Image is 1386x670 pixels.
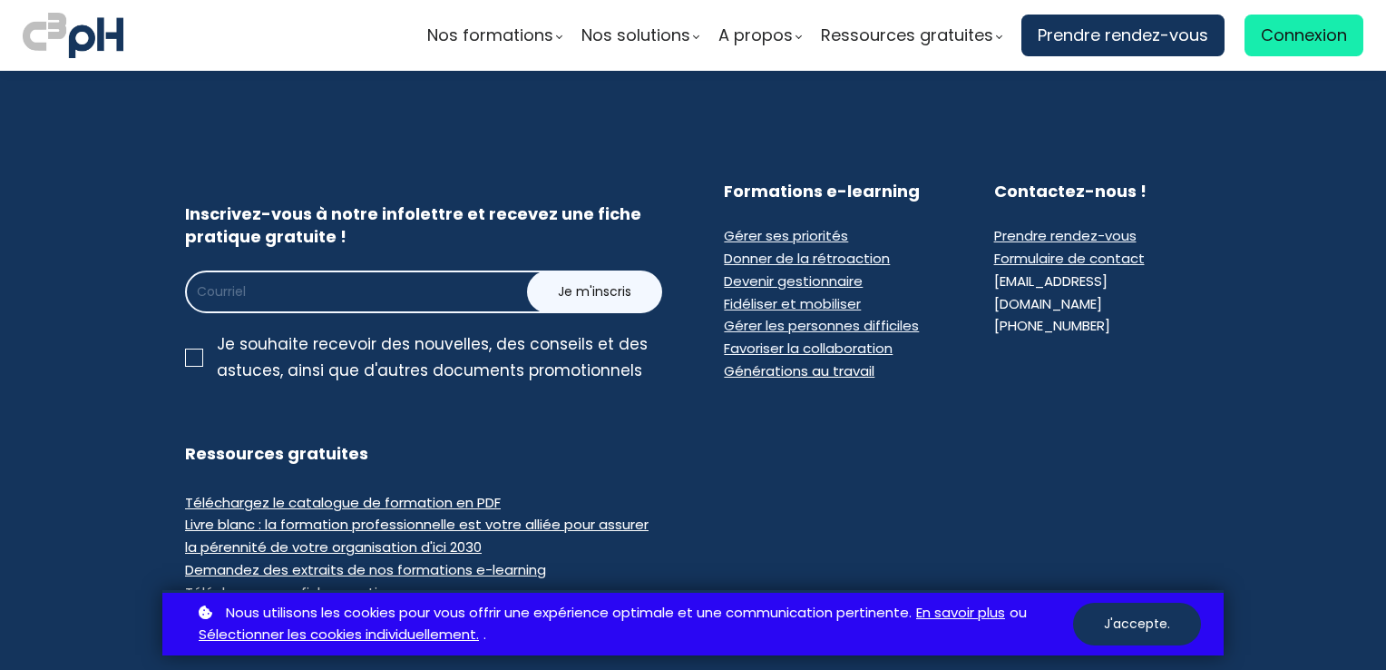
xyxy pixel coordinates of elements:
[994,180,1201,202] h3: Contactez-nous !
[724,339,893,358] a: Favoriser la collaboration
[1021,15,1225,56] a: Prendre rendez-vous
[1261,22,1347,49] span: Connexion
[821,22,993,49] span: Ressources gratuites
[194,602,1073,647] p: ou .
[185,493,501,512] a: Téléchargez le catalogue de formation en PDF
[724,361,874,380] a: Générations au travail
[427,22,553,49] span: Nos formations
[527,271,662,313] button: Je m'inscris
[724,271,863,291] a: Devenir gestionnaire
[916,602,1005,625] a: En savoir plus
[581,22,690,49] span: Nos solutions
[724,316,919,335] a: Gérer les personnes difficiles
[1038,22,1208,49] span: Prendre rendez-vous
[185,583,411,602] a: Téléchargez nos fiches pratiques
[23,9,123,62] img: logo C3PH
[558,282,631,301] span: Je m'inscris
[185,202,662,248] h3: Inscrivez-vous à notre infolettre et recevez une fiche pratique gratuite !
[994,226,1137,245] a: Prendre rendez-vous
[718,22,793,49] span: A propos
[724,249,890,268] a: Donner de la rétroaction
[185,442,662,465] h3: Ressources gratuites
[994,271,1201,316] div: [EMAIL_ADDRESS][DOMAIN_NAME]
[185,271,591,313] input: Courriel
[724,226,848,245] a: Gérer ses priorités
[1244,15,1363,56] a: Connexion
[994,249,1145,268] a: Formulaire de contact
[1073,603,1201,645] button: J'accepte.
[226,602,912,625] span: Nous utilisons les cookies pour vous offrir une expérience optimale et une communication pertinente.
[185,515,649,557] a: Livre blanc : la formation professionnelle est votre alliée pour assurer la pérennité de votre or...
[185,560,546,579] a: Demandez des extraits de nos formations e-learning
[199,624,479,646] a: Sélectionner les cookies individuellement.
[994,315,1110,338] div: [PHONE_NUMBER]
[724,180,931,202] h3: Formations e-learning
[217,331,662,382] div: Je souhaite recevoir des nouvelles, des conseils et des astuces, ainsi que d'autres documents pro...
[724,294,861,313] a: Fidéliser et mobiliser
